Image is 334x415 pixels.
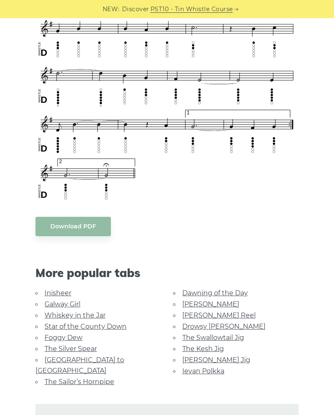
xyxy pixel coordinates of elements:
a: Foggy Dew [45,334,82,341]
a: The Kesh Jig [182,345,224,353]
a: [GEOGRAPHIC_DATA] to [GEOGRAPHIC_DATA] [35,356,124,375]
a: Dawning of the Day [182,289,248,297]
a: The Silver Spear [45,345,97,353]
a: Drowsy [PERSON_NAME] [182,323,266,330]
a: Star of the County Down [45,323,127,330]
a: [PERSON_NAME] Reel [182,311,256,319]
span: NEW: [103,5,120,14]
a: [PERSON_NAME] Jig [182,356,250,364]
a: PST10 - Tin Whistle Course [151,5,233,14]
a: Galway Girl [45,300,80,308]
span: Discover [122,5,149,14]
a: [PERSON_NAME] [182,300,239,308]
a: The Swallowtail Jig [182,334,244,341]
span: More popular tabs [35,266,299,280]
a: Whiskey in the Jar [45,311,106,319]
a: The Sailor’s Hornpipe [45,378,114,386]
a: Inisheer [45,289,71,297]
a: Ievan Polkka [182,367,224,375]
a: Download PDF [35,217,111,236]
